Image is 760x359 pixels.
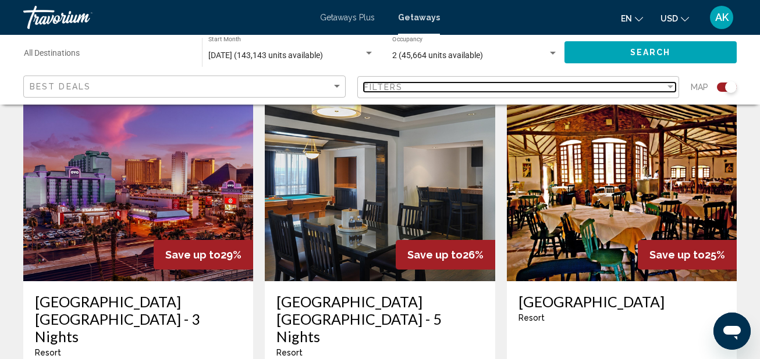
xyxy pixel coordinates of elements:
[518,313,545,322] span: Resort
[638,240,737,270] div: 25%
[564,41,737,63] button: Search
[276,348,303,357] span: Resort
[630,48,671,58] span: Search
[649,249,705,261] span: Save up to
[507,95,737,281] img: 2692O01X.jpg
[715,12,729,23] span: AK
[691,79,708,95] span: Map
[30,82,342,92] mat-select: Sort by
[276,293,483,345] a: [GEOGRAPHIC_DATA] [GEOGRAPHIC_DATA] - 5 Nights
[518,293,725,310] a: [GEOGRAPHIC_DATA]
[621,10,643,27] button: Change language
[320,13,375,22] a: Getaways Plus
[392,51,483,60] span: 2 (45,664 units available)
[30,82,91,91] span: Best Deals
[23,6,308,29] a: Travorium
[660,14,678,23] span: USD
[407,249,463,261] span: Save up to
[396,240,495,270] div: 26%
[35,293,242,345] a: [GEOGRAPHIC_DATA] [GEOGRAPHIC_DATA] - 3 Nights
[364,82,403,92] span: Filters
[706,5,737,30] button: User Menu
[713,313,751,350] iframe: Button to launch messaging window
[208,51,323,60] span: [DATE] (143,143 units available)
[357,76,680,99] button: Filter
[621,14,632,23] span: en
[154,240,253,270] div: 29%
[35,348,61,357] span: Resort
[23,95,253,281] img: RM79E01X.jpg
[165,249,221,261] span: Save up to
[265,95,495,281] img: RM79I01X.jpg
[660,10,689,27] button: Change currency
[398,13,440,22] a: Getaways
